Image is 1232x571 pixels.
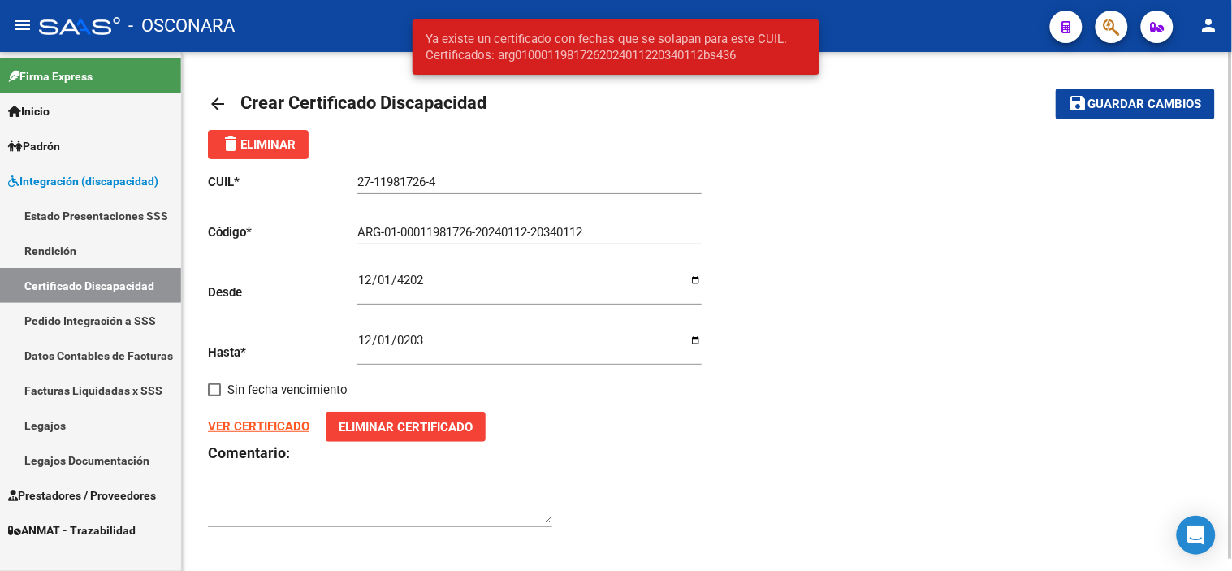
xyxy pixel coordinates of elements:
[8,102,50,120] span: Inicio
[8,137,60,155] span: Padrón
[8,67,93,85] span: Firma Express
[339,420,473,435] span: Eliminar Certificado
[1177,516,1216,555] div: Open Intercom Messenger
[8,487,156,504] span: Prestadores / Proveedores
[8,172,158,190] span: Integración (discapacidad)
[1200,15,1219,35] mat-icon: person
[13,15,32,35] mat-icon: menu
[208,223,357,241] p: Código
[8,521,136,539] span: ANMAT - Trazabilidad
[1069,93,1088,113] mat-icon: save
[208,173,357,191] p: CUIL
[208,94,227,114] mat-icon: arrow_back
[221,137,296,152] span: Eliminar
[240,93,486,113] span: Crear Certificado Discapacidad
[326,412,486,442] button: Eliminar Certificado
[128,8,235,44] span: - OSCONARA
[208,419,309,434] a: VER CERTIFICADO
[227,380,348,400] span: Sin fecha vencimiento
[208,283,357,301] p: Desde
[208,130,309,159] button: Eliminar
[1088,97,1202,112] span: Guardar cambios
[208,444,290,461] strong: Comentario:
[1056,89,1215,119] button: Guardar cambios
[221,134,240,154] mat-icon: delete
[208,344,357,361] p: Hasta
[426,31,806,63] span: Ya existe un certificado con fechas que se solapan para este CUIL. Certificados: arg0100011981726...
